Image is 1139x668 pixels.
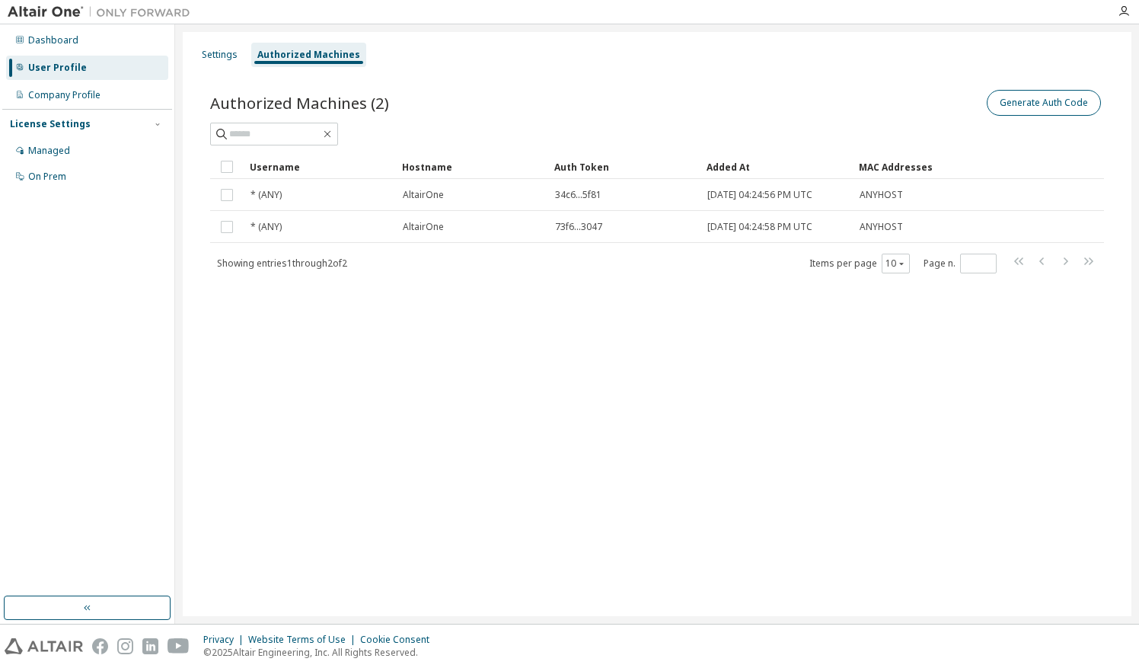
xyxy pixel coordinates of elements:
span: Items per page [809,254,910,273]
div: Hostname [402,155,542,179]
span: 34c6...5f81 [555,189,601,201]
div: Dashboard [28,34,78,46]
img: youtube.svg [167,638,190,654]
div: Website Terms of Use [248,634,360,646]
span: Page n. [924,254,997,273]
span: AltairOne [403,221,444,233]
div: On Prem [28,171,66,183]
div: User Profile [28,62,87,74]
div: Company Profile [28,89,100,101]
div: Username [250,155,390,179]
span: AltairOne [403,189,444,201]
button: 10 [885,257,906,270]
button: Generate Auth Code [987,90,1101,116]
img: altair_logo.svg [5,638,83,654]
div: MAC Addresses [859,155,944,179]
div: Added At [707,155,847,179]
div: Managed [28,145,70,157]
img: instagram.svg [117,638,133,654]
span: * (ANY) [250,189,282,201]
span: 73f6...3047 [555,221,602,233]
div: License Settings [10,118,91,130]
span: [DATE] 04:24:58 PM UTC [707,221,812,233]
div: Privacy [203,634,248,646]
div: Auth Token [554,155,694,179]
div: Authorized Machines [257,49,360,61]
img: linkedin.svg [142,638,158,654]
span: ANYHOST [860,189,903,201]
span: ANYHOST [860,221,903,233]
span: Authorized Machines (2) [210,92,389,113]
img: facebook.svg [92,638,108,654]
span: Showing entries 1 through 2 of 2 [217,257,347,270]
span: * (ANY) [250,221,282,233]
div: Cookie Consent [360,634,439,646]
div: Settings [202,49,238,61]
span: [DATE] 04:24:56 PM UTC [707,189,812,201]
img: Altair One [8,5,198,20]
p: © 2025 Altair Engineering, Inc. All Rights Reserved. [203,646,439,659]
